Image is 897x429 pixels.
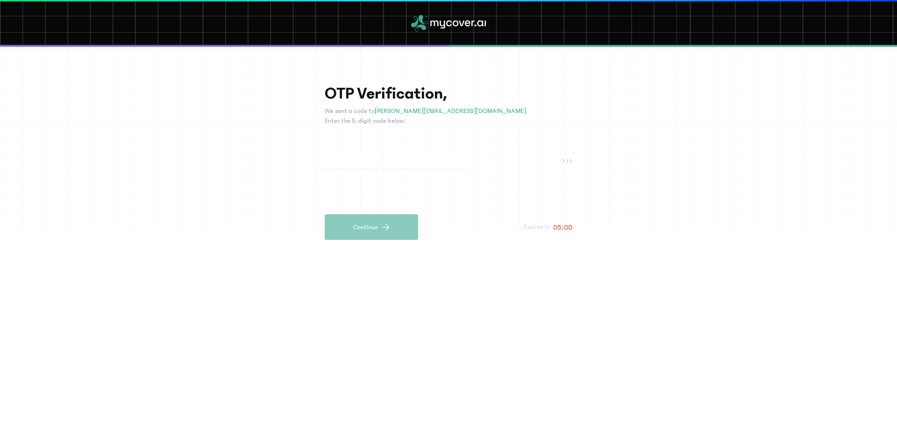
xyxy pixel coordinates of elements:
[325,84,572,103] h1: OTP Verification,
[375,107,527,115] span: [PERSON_NAME][EMAIL_ADDRESS][DOMAIN_NAME]
[325,116,572,126] p: Enter the 5-digit code below:
[325,106,572,116] p: We sent a code to
[553,222,572,233] p: 05:00
[325,214,418,240] button: Continue
[524,222,549,232] p: Expires in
